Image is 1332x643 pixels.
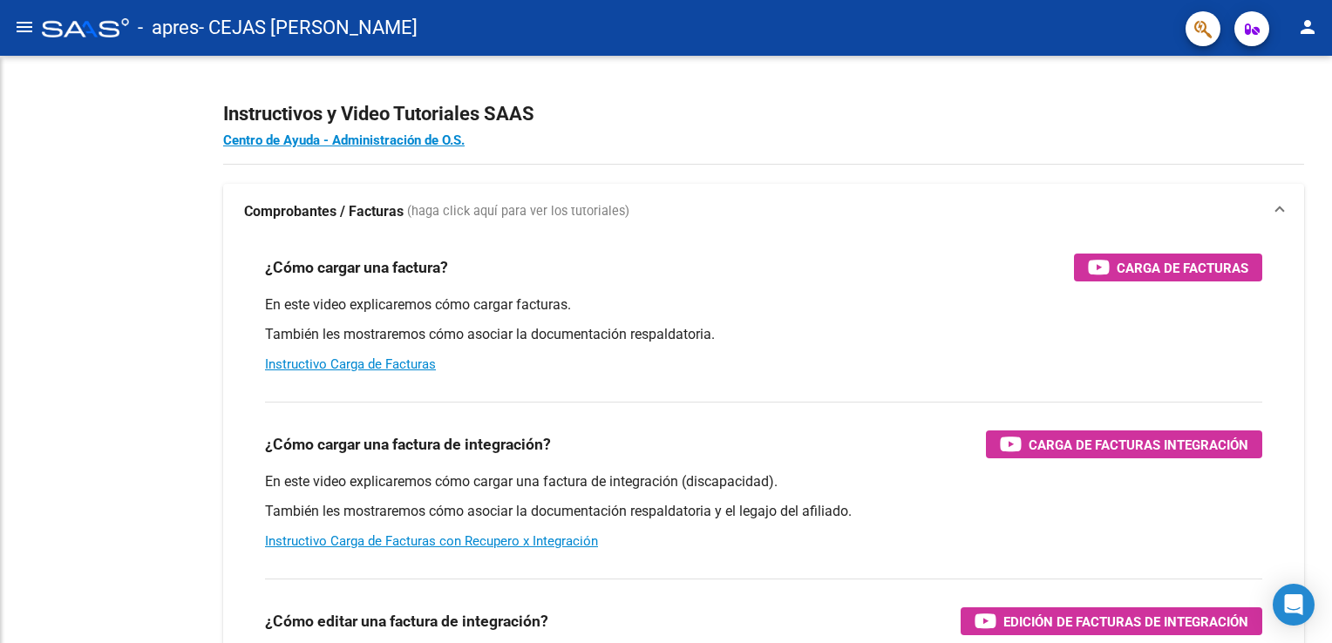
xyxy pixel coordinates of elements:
span: (haga click aquí para ver los tutoriales) [407,202,629,221]
span: Edición de Facturas de integración [1003,611,1248,633]
a: Instructivo Carga de Facturas con Recupero x Integración [265,533,598,549]
span: Carga de Facturas Integración [1029,434,1248,456]
h2: Instructivos y Video Tutoriales SAAS [223,98,1304,131]
h3: ¿Cómo cargar una factura? [265,255,448,280]
p: En este video explicaremos cómo cargar una factura de integración (discapacidad). [265,472,1262,491]
mat-icon: person [1297,17,1318,37]
mat-icon: menu [14,17,35,37]
button: Edición de Facturas de integración [961,607,1262,635]
h3: ¿Cómo editar una factura de integración? [265,609,548,633]
div: Open Intercom Messenger [1273,584,1315,626]
mat-expansion-panel-header: Comprobantes / Facturas (haga click aquí para ver los tutoriales) [223,184,1304,240]
a: Instructivo Carga de Facturas [265,356,436,372]
button: Carga de Facturas [1074,254,1262,281]
span: - apres [138,9,199,47]
p: También les mostraremos cómo asociar la documentación respaldatoria y el legajo del afiliado. [265,502,1262,521]
h3: ¿Cómo cargar una factura de integración? [265,432,551,457]
strong: Comprobantes / Facturas [244,202,404,221]
p: En este video explicaremos cómo cargar facturas. [265,295,1262,315]
button: Carga de Facturas Integración [986,430,1262,458]
a: Centro de Ayuda - Administración de O.S. [223,132,465,148]
span: - CEJAS [PERSON_NAME] [199,9,418,47]
span: Carga de Facturas [1117,257,1248,279]
p: También les mostraremos cómo asociar la documentación respaldatoria. [265,325,1262,344]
